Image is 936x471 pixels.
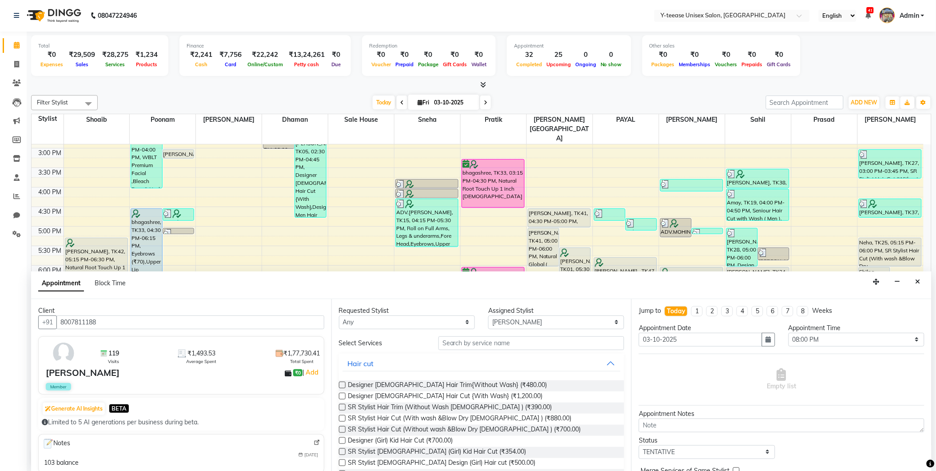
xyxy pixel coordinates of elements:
button: ADD NEW [849,96,880,109]
span: Sales [73,61,91,68]
div: ₹7,756 [216,50,245,60]
div: [PERSON_NAME], TK37, 04:15 PM-04:45 PM, SR Stylist [DEMOGRAPHIC_DATA] Design (Girl) Hair cut [859,199,922,217]
span: Package [416,61,441,68]
div: ₹1,234 [132,50,161,60]
div: ₹0 [328,50,344,60]
span: Services [104,61,127,68]
div: ₹0 [677,50,713,60]
b: 08047224946 [98,3,137,28]
input: yyyy-mm-dd [639,333,762,347]
div: ADV.MOHINI, TK15, 04:00 PM-04:15 PM, Roll on full leg [396,189,458,198]
div: ₹0 [469,50,489,60]
div: 5:00 PM [37,227,64,236]
div: ADV.[PERSON_NAME], TK15, 04:15 PM-05:30 PM, Roll on Full Arms, Legs & underarms,Fore Head,Eyebrow... [396,199,458,247]
span: Packages [649,61,677,68]
span: Member [46,383,71,391]
li: 6 [767,306,778,316]
div: Assigned Stylist [488,306,624,315]
div: ADV.MOHINI, TK15, 04:45 PM-05:15 PM, [DEMOGRAPHIC_DATA] Head Massage ( Without Wash Coconut/almon... [661,219,691,237]
input: Search by service name [438,336,624,350]
div: ₹0 [765,50,793,60]
button: Hair cut [343,355,621,371]
span: 119 [108,349,119,358]
span: ₹0 [293,369,303,376]
div: ₹0 [740,50,765,60]
div: 25 [544,50,573,60]
span: Gift Cards [441,61,469,68]
div: [PERSON_NAME], TK27, 03:45 PM-04:05 PM, Eyebrows,[GEOGRAPHIC_DATA] [661,180,723,191]
div: Appointment [514,42,624,50]
span: Sale House [328,114,394,125]
div: Shilpa , TK10, 06:00 PM-07:15 PM, Natural Root Touch Up 1 inch [DEMOGRAPHIC_DATA] [859,267,890,315]
li: 5 [752,306,763,316]
span: SR Stylist [DEMOGRAPHIC_DATA] Design (Girl) Hair cut (₹500.00) [348,458,536,469]
li: 3 [721,306,733,316]
span: Average Spent [186,358,216,365]
span: Designer [DEMOGRAPHIC_DATA] Hair Cut {With Wash} (₹1,200.00) [348,391,543,403]
div: [PERSON_NAME], TK05, 02:30 PM-04:45 PM, Designer [DEMOGRAPHIC_DATA] Hair Cut {With Wash},Designer... [295,130,326,217]
span: ADD NEW [851,99,877,106]
div: 4:30 PM [37,207,64,216]
div: Appointment Time [789,323,924,333]
div: ₹2,241 [187,50,216,60]
span: Dhaman [262,114,328,125]
div: 6:00 PM [37,266,64,275]
span: Voucher [369,61,393,68]
span: Prasad [792,114,857,125]
div: [PERSON_NAME] - Teease, TK44, 04:30 PM-04:50 PM, Eyebrows,[GEOGRAPHIC_DATA] [594,209,625,220]
span: Today [373,96,395,109]
div: ₹0 [713,50,740,60]
div: [PERSON_NAME] [46,366,119,379]
span: Sahil [725,114,791,125]
div: Stylist [32,114,64,124]
span: Poonam [130,114,195,125]
span: Notes [42,438,70,450]
span: SR Stylist Hair Cut (With wash &Blow Dry [DEMOGRAPHIC_DATA] ) (₹880.00) [348,414,572,425]
span: Completed [514,61,544,68]
div: bhagashree, TK33, 04:30 PM-06:15 PM, Eyebrows (₹70),Upper Lip (₹50),Fore Head (₹50),WBLT Premium ... [131,209,162,276]
div: Roshan, TK28, 05:00 PM-05:10 PM, Eyebrows [163,228,194,234]
img: avatar [51,340,76,366]
div: [PERSON_NAME], TK41, 04:30 PM-05:00 PM, Seniour Hair Cut with Wash ( Men ) [528,209,590,227]
span: BETA [109,404,129,413]
div: Total [38,42,161,50]
span: Filter Stylist [37,99,68,106]
img: logo [23,3,84,28]
span: [PERSON_NAME] [659,114,725,125]
span: Appointment [38,275,84,291]
div: Hair cut [348,358,374,369]
div: [PERSON_NAME], TK28, 05:30 PM-05:50 PM, [PERSON_NAME] Trim ( Men ) [758,248,789,260]
span: Wallet [469,61,489,68]
div: ₹29,509 [65,50,99,60]
img: Admin [880,8,895,23]
span: Card [223,61,239,68]
span: Due [329,61,343,68]
div: Limited to 5 AI generations per business during beta. [42,418,321,427]
span: ₹1,77,730.41 [284,349,320,358]
span: Online/Custom [245,61,285,68]
span: [DATE] [305,451,319,458]
span: [PERSON_NAME] [858,114,924,125]
span: Upcoming [544,61,573,68]
span: [PERSON_NAME] [196,114,262,125]
div: 4:00 PM [37,188,64,197]
span: Block Time [95,279,126,287]
div: [PERSON_NAME], TK27, 03:00 PM-03:45 PM, SR Stylist Hair Cut (Without wash &Blow Dry [DEMOGRAPHIC_... [859,150,922,178]
div: Select Services [332,339,432,348]
div: Weeks [812,306,832,315]
div: [PERSON_NAME], TK02, 06:00 PM-06:45 PM, ola plex Standalone Treatment up to mid back [462,267,524,296]
div: 3:00 PM [37,148,64,158]
div: [PERSON_NAME], TK16, 06:00 PM-07:15 PM, Classic Hair Spa {[DEMOGRAPHIC_DATA]},Crimping & Ironing ... [661,267,723,315]
div: Prayukta, TK13, 04:30 PM-04:50 PM, Eyebrows,[GEOGRAPHIC_DATA] [163,209,194,220]
button: Close [912,275,924,289]
li: 2 [706,306,718,316]
span: Ongoing [573,61,598,68]
div: ₹28,275 [99,50,132,60]
div: [PERSON_NAME] , TK47, 05:45 PM-06:20 PM, Tangy Clean Up [594,258,657,279]
a: 41 [865,12,871,20]
li: 4 [737,306,748,316]
div: 103 balance [44,458,79,467]
li: 1 [691,306,703,316]
div: [PERSON_NAME] - Teease, TK22, 03:00 PM-03:15 PM, Cut File & French Polish [163,150,194,158]
div: 0 [573,50,598,60]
